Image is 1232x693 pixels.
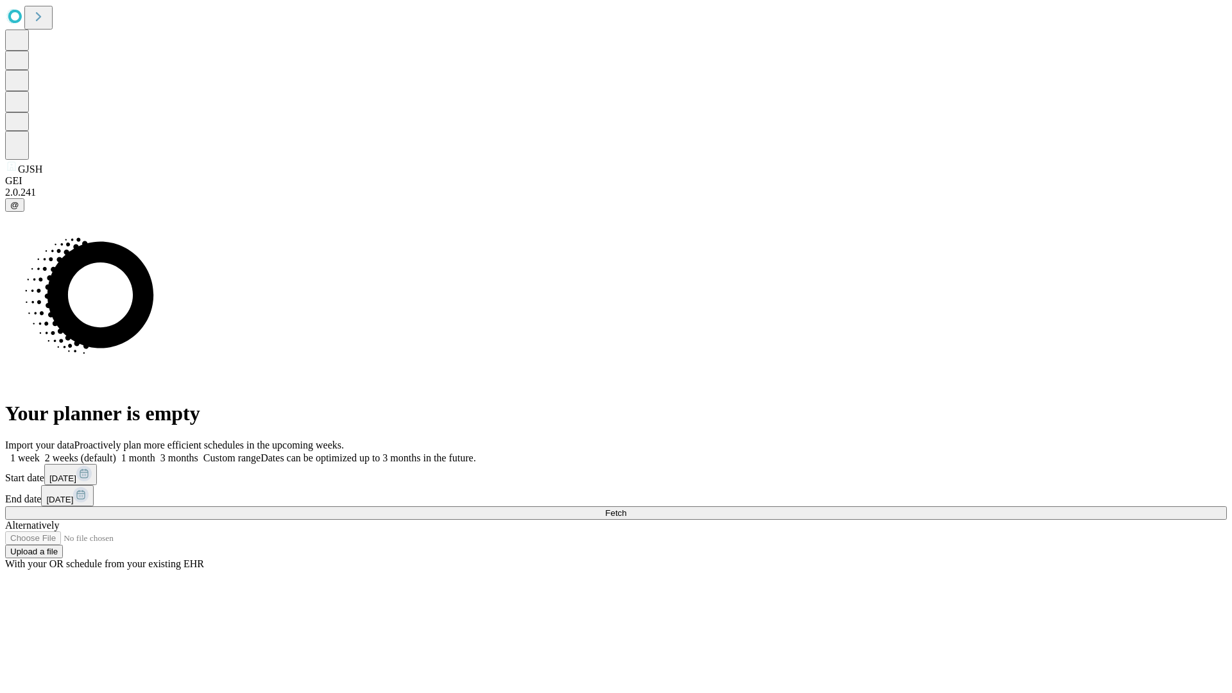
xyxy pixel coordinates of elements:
div: End date [5,485,1227,506]
span: Custom range [203,452,261,463]
span: Proactively plan more efficient schedules in the upcoming weeks. [74,440,344,450]
span: 1 week [10,452,40,463]
button: [DATE] [41,485,94,506]
h1: Your planner is empty [5,402,1227,425]
button: [DATE] [44,464,97,485]
div: Start date [5,464,1227,485]
button: Fetch [5,506,1227,520]
span: Dates can be optimized up to 3 months in the future. [261,452,475,463]
button: @ [5,198,24,212]
div: GEI [5,175,1227,187]
span: [DATE] [46,495,73,504]
span: [DATE] [49,474,76,483]
span: Alternatively [5,520,59,531]
button: Upload a file [5,545,63,558]
span: 2 weeks (default) [45,452,116,463]
span: Import your data [5,440,74,450]
span: @ [10,200,19,210]
span: GJSH [18,164,42,175]
div: 2.0.241 [5,187,1227,198]
span: With your OR schedule from your existing EHR [5,558,204,569]
span: Fetch [605,508,626,518]
span: 1 month [121,452,155,463]
span: 3 months [160,452,198,463]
